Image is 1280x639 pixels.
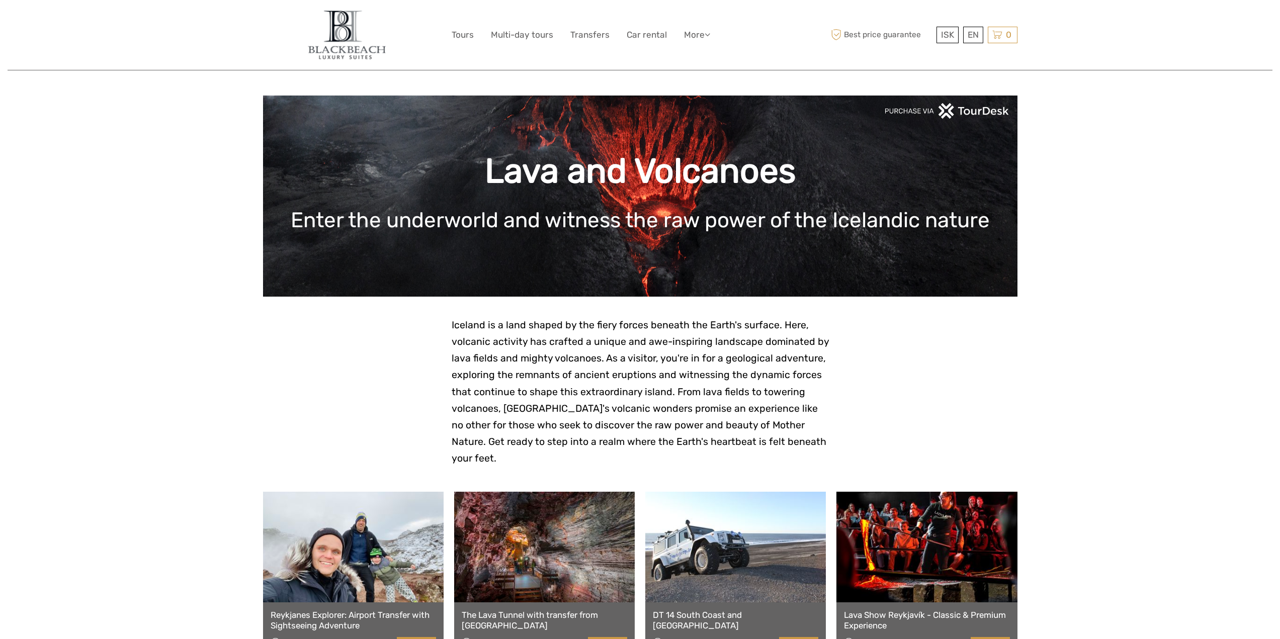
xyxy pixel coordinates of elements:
[452,319,829,464] span: Iceland is a land shaped by the fiery forces beneath the Earth's surface. Here, volcanic activity...
[491,28,553,42] a: Multi-day tours
[570,28,610,42] a: Transfers
[844,610,1009,630] a: Lava Show Reykjavík - Classic & Premium Experience
[884,103,1010,119] img: PurchaseViaTourDeskwhite.png
[963,27,983,43] div: EN
[271,610,436,630] a: Reykjanes Explorer: Airport Transfer with Sightseeing Adventure
[627,28,667,42] a: Car rental
[462,610,627,630] a: The Lava Tunnel with transfer from [GEOGRAPHIC_DATA]
[684,28,710,42] a: More
[941,30,954,40] span: ISK
[278,151,1002,192] h1: Lava and Volcanoes
[1004,30,1013,40] span: 0
[653,610,818,630] a: DT 14 South Coast and [GEOGRAPHIC_DATA]
[829,27,934,43] span: Best price guarantee
[278,208,1002,233] h1: Enter the underworld and witness the raw power of the Icelandic nature
[452,28,474,42] a: Tours
[303,8,390,62] img: 821-d0172702-669c-46bc-8e7c-1716aae4eeb1_logo_big.jpg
